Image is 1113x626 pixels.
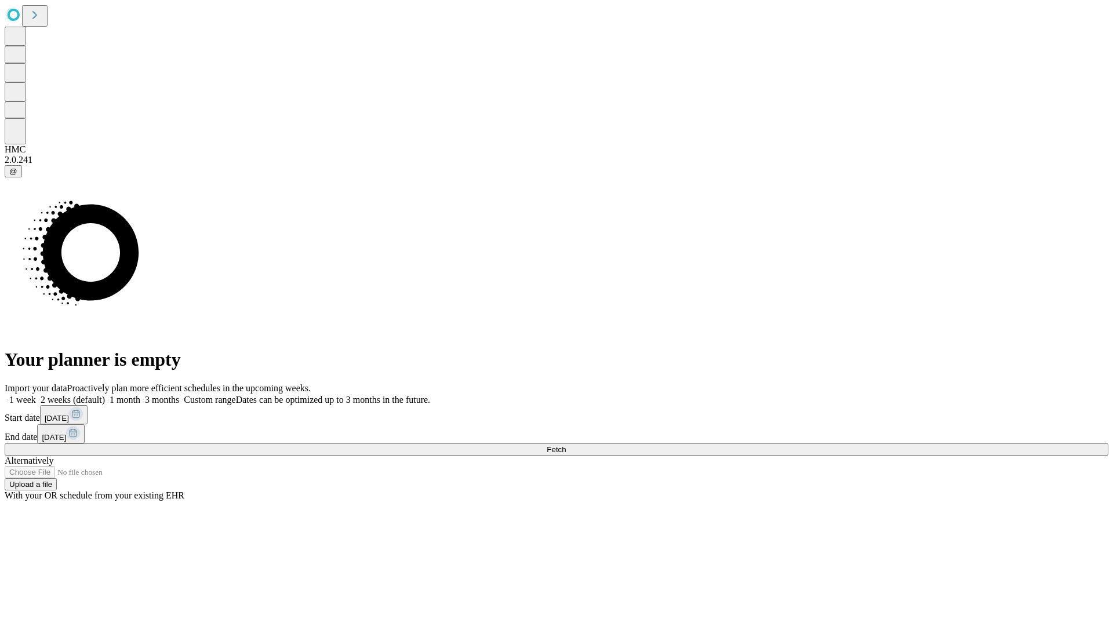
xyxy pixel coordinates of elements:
[41,395,105,405] span: 2 weeks (default)
[5,144,1108,155] div: HMC
[5,478,57,490] button: Upload a file
[67,383,311,393] span: Proactively plan more efficient schedules in the upcoming weeks.
[9,395,36,405] span: 1 week
[9,167,17,176] span: @
[5,155,1108,165] div: 2.0.241
[5,405,1108,424] div: Start date
[145,395,179,405] span: 3 months
[40,405,88,424] button: [DATE]
[5,490,184,500] span: With your OR schedule from your existing EHR
[547,445,566,454] span: Fetch
[5,456,53,465] span: Alternatively
[5,349,1108,370] h1: Your planner is empty
[42,433,66,442] span: [DATE]
[45,414,69,423] span: [DATE]
[5,165,22,177] button: @
[110,395,140,405] span: 1 month
[5,443,1108,456] button: Fetch
[5,424,1108,443] div: End date
[236,395,430,405] span: Dates can be optimized up to 3 months in the future.
[37,424,85,443] button: [DATE]
[5,383,67,393] span: Import your data
[184,395,235,405] span: Custom range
